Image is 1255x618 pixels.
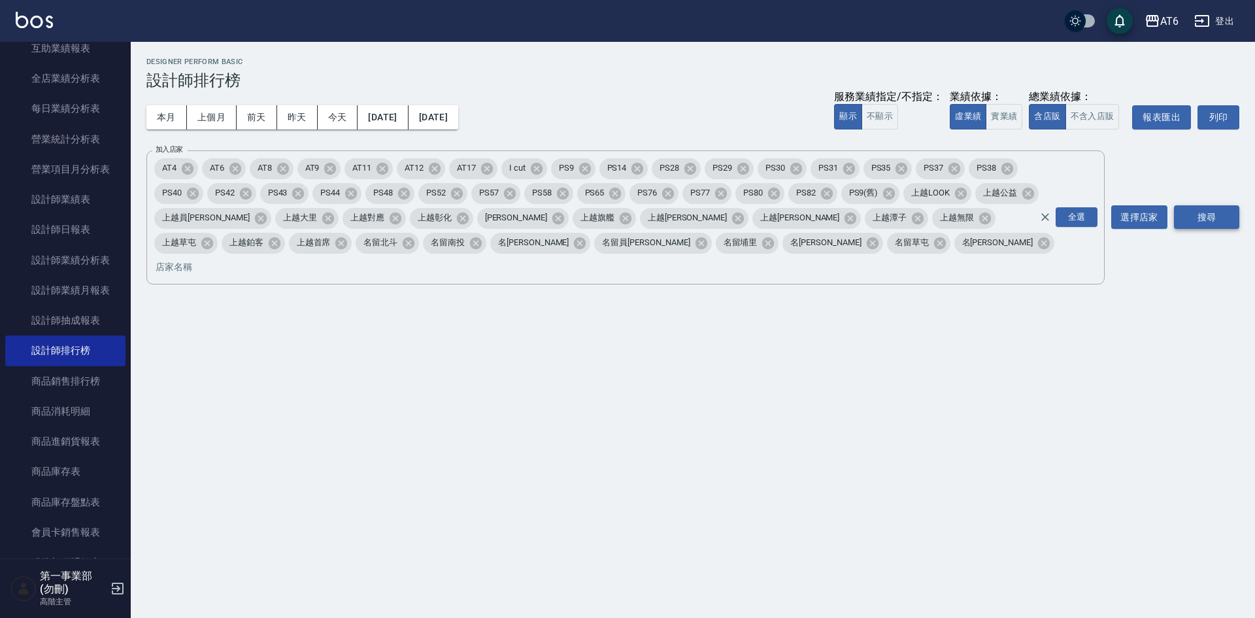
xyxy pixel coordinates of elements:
button: 實業績 [986,104,1022,129]
a: 設計師業績表 [5,184,125,215]
div: PS48 [365,183,414,204]
span: 上越對應 [343,211,392,224]
div: PS28 [652,158,701,179]
div: PS65 [577,183,626,204]
button: 今天 [318,105,358,129]
span: PS52 [418,186,454,199]
span: PS28 [652,162,687,175]
span: PS31 [811,162,846,175]
button: 含店販 [1029,104,1065,129]
span: PS29 [705,162,740,175]
div: PS14 [599,158,648,179]
div: 名留草屯 [887,233,950,254]
span: 上越首席 [289,236,339,249]
a: 商品庫存盤點表 [5,487,125,517]
img: Logo [16,12,53,28]
a: 服務扣項明細表 [5,547,125,577]
div: PS43 [260,183,309,204]
span: 上越LOOK [903,186,958,199]
button: AT6 [1139,8,1184,35]
div: PS52 [418,183,467,204]
span: PS58 [524,186,560,199]
div: PS44 [312,183,361,204]
div: 上越LOOK [903,183,971,204]
a: 設計師日報表 [5,215,125,245]
div: PS9 [551,158,595,179]
div: PS80 [735,183,784,204]
span: 上越潭子 [865,211,914,224]
span: PS9(舊) [841,186,886,199]
span: 名留埔里 [716,236,765,249]
div: 上越對應 [343,208,406,229]
button: 顯示 [834,104,862,129]
span: 名[PERSON_NAME] [782,236,869,249]
div: 上越[PERSON_NAME] [752,208,861,229]
span: 上越彰化 [410,211,460,224]
span: PS42 [207,186,243,199]
a: 營業統計分析表 [5,124,125,154]
button: 不顯示 [862,104,898,129]
span: 名留員[PERSON_NAME] [594,236,697,249]
span: AT6 [202,162,232,175]
div: 名留員[PERSON_NAME] [594,233,711,254]
a: 設計師業績分析表 [5,245,125,275]
div: 名[PERSON_NAME] [490,233,590,254]
span: 上越[PERSON_NAME] [640,211,735,224]
div: 上越草屯 [154,233,218,254]
span: 上越員[PERSON_NAME] [154,211,258,224]
div: 上越旗艦 [573,208,636,229]
button: 登出 [1189,9,1239,33]
span: PS57 [471,186,507,199]
button: 不含入店販 [1065,104,1120,129]
span: 上越旗艦 [573,211,622,224]
span: AT4 [154,162,184,175]
div: PS35 [863,158,912,179]
div: PS9(舊) [841,183,900,204]
div: 名[PERSON_NAME] [782,233,882,254]
div: PS37 [916,158,965,179]
button: 搜尋 [1174,205,1239,230]
a: 設計師排行榜 [5,335,125,366]
a: 會員卡銷售報表 [5,517,125,547]
button: 前天 [237,105,277,129]
span: AT17 [449,162,484,175]
a: 設計師抽成報表 [5,305,125,335]
img: Person [10,575,37,602]
a: 商品進銷貨報表 [5,426,125,456]
button: save [1107,8,1133,34]
span: 上越鉑客 [222,236,271,249]
span: 名[PERSON_NAME] [490,236,577,249]
span: PS9 [551,162,582,175]
label: 加入店家 [156,145,183,154]
div: 上越鉑客 [222,233,285,254]
a: 商品庫存表 [5,456,125,487]
input: 店家名稱 [152,256,1062,279]
span: PS65 [577,186,612,199]
button: Open [1053,205,1100,230]
div: PS38 [969,158,1018,179]
div: 名留埔里 [716,233,779,254]
div: 名[PERSON_NAME] [954,233,1054,254]
div: 上越無限 [932,208,996,229]
span: 名留草屯 [887,236,937,249]
span: 上越[PERSON_NAME] [752,211,847,224]
button: 列印 [1197,105,1239,129]
div: AT4 [154,158,198,179]
span: PS82 [788,186,824,199]
span: [PERSON_NAME] [477,211,555,224]
span: PS48 [365,186,401,199]
div: 上越大里 [275,208,339,229]
div: PS29 [705,158,754,179]
div: [PERSON_NAME] [477,208,569,229]
div: AT6 [202,158,246,179]
div: 名留北斗 [356,233,419,254]
span: PS43 [260,186,295,199]
span: AT9 [297,162,327,175]
button: 虛業績 [950,104,986,129]
span: PS77 [682,186,718,199]
button: 報表匯出 [1132,105,1191,129]
span: PS30 [758,162,793,175]
span: 上越公益 [975,186,1025,199]
div: PS76 [629,183,678,204]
